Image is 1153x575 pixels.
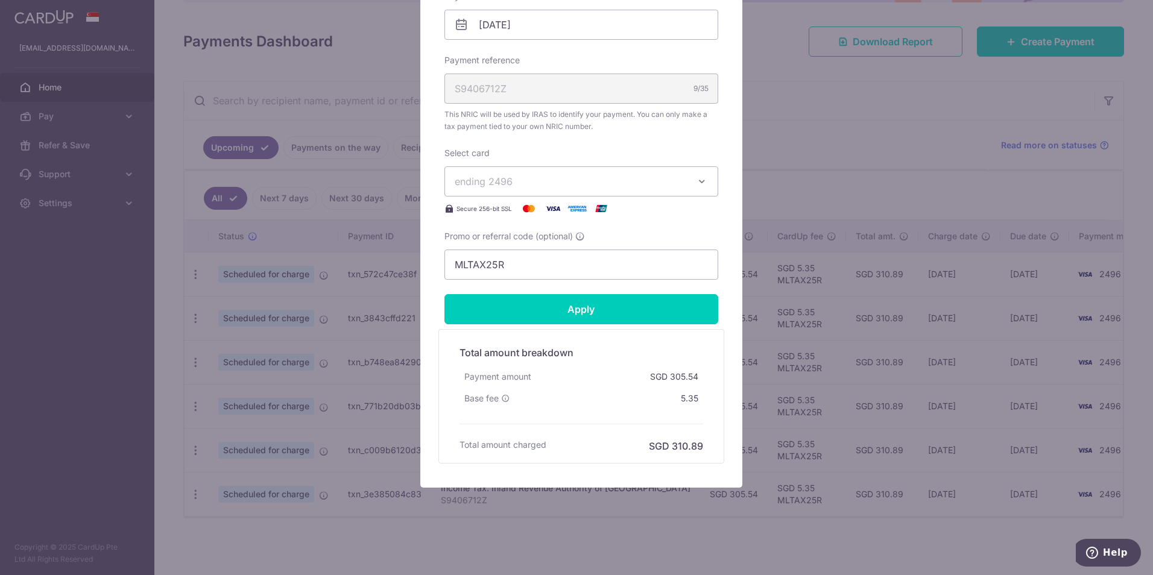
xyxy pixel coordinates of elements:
[460,366,536,388] div: Payment amount
[444,10,718,40] input: DD / MM / YYYY
[460,439,546,451] h6: Total amount charged
[517,201,541,216] img: Mastercard
[460,345,703,360] h5: Total amount breakdown
[444,166,718,196] button: ending 2496
[456,204,512,213] span: Secure 256-bit SSL
[649,439,703,453] h6: SGD 310.89
[444,294,718,324] input: Apply
[444,230,573,242] span: Promo or referral code (optional)
[645,366,703,388] div: SGD 305.54
[565,201,589,216] img: American Express
[444,54,520,66] label: Payment reference
[464,392,499,404] span: Base fee
[541,201,565,216] img: Visa
[455,175,513,187] span: ending 2496
[676,388,703,409] div: 5.35
[444,108,718,133] span: This NRIC will be used by IRAS to identify your payment. You can only make a tax payment tied to ...
[589,201,613,216] img: UnionPay
[444,147,490,159] label: Select card
[693,83,709,95] div: 9/35
[1076,539,1141,569] iframe: Opens a widget where you can find more information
